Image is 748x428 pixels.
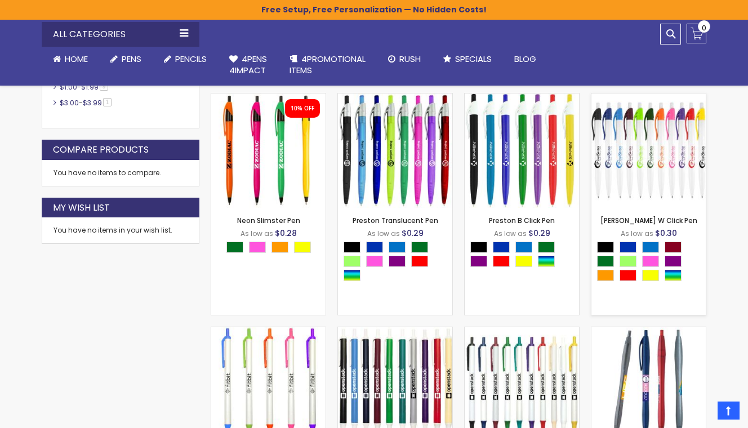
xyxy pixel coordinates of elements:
div: Yellow [515,256,532,267]
a: Orlando Value Click Stick Pen White Body [465,327,579,336]
a: [PERSON_NAME] W Click Pen [600,216,697,225]
div: Green [226,242,243,253]
span: $0.28 [275,228,297,239]
span: As low as [241,229,273,238]
a: Rush [377,47,432,72]
div: Pink [642,256,659,267]
div: Blue [366,242,383,253]
div: Purple [389,256,406,267]
div: Select A Color [597,242,706,284]
div: Select A Color [226,242,317,256]
span: 1 [103,98,112,106]
div: Blue Light [642,242,659,253]
a: $3.00-$3.991 [57,98,115,108]
span: $0.30 [655,228,677,239]
span: $0.29 [528,228,550,239]
div: Blue [493,242,510,253]
div: Assorted [538,256,555,267]
a: Neon Slimster Pen [237,216,300,225]
a: $1.00-$1.999 [57,82,112,92]
a: Specials [432,47,503,72]
div: Select A Color [344,242,452,284]
a: Preston B Click Pen [489,216,555,225]
img: Preston Translucent Pen [338,93,452,208]
a: Top [718,402,740,420]
div: Assorted [665,270,682,281]
div: Yellow [294,242,311,253]
a: Pencils [153,47,218,72]
div: Red [493,256,510,267]
a: Preston B Click Pen [465,93,579,102]
a: 4Pens4impact [218,47,278,83]
div: Assorted [344,270,360,281]
div: Yellow [642,270,659,281]
a: Orlando Value Click Stick Pen Solid Body [338,327,452,336]
div: All Categories [42,22,199,47]
a: Style Dart Solid Colored Pens [591,327,706,336]
div: Purple [470,256,487,267]
div: Green [538,242,555,253]
a: Pens [99,47,153,72]
a: Blog [503,47,547,72]
span: Home [65,53,88,65]
span: $1.99 [81,82,99,92]
img: Preston W Click Pen [591,93,706,208]
strong: My Wish List [53,202,110,214]
span: $3.99 [83,98,102,108]
div: Blue [620,242,636,253]
span: As low as [494,229,527,238]
div: 10% OFF [291,105,314,113]
a: 0 [687,24,706,43]
div: Green Light [620,256,636,267]
strong: Compare Products [53,144,149,156]
span: Pens [122,53,141,65]
div: Select A Color [470,242,579,270]
a: Preston Translucent Pen [353,216,438,225]
div: Green [411,242,428,253]
div: Black [597,242,614,253]
span: Rush [399,53,421,65]
a: 4PROMOTIONALITEMS [278,47,377,83]
a: Home [42,47,99,72]
div: Pink [366,256,383,267]
a: Orlando Bright Value Click Stick Pen [211,327,326,336]
span: $3.00 [60,98,79,108]
span: 0 [702,23,706,33]
div: Black [344,242,360,253]
span: Pencils [175,53,207,65]
div: Red [411,256,428,267]
div: You have no items in your wish list. [54,226,188,235]
a: Preston W Click Pen [591,93,706,102]
span: $1.00 [60,82,77,92]
a: Neon Slimster Pen [211,93,326,102]
div: Blue Light [515,242,532,253]
div: Orange [597,270,614,281]
div: You have no items to compare. [42,160,199,186]
span: $0.29 [402,228,424,239]
div: Blue Light [389,242,406,253]
div: Burgundy [665,242,682,253]
div: Black [470,242,487,253]
img: Preston B Click Pen [465,93,579,208]
span: As low as [621,229,653,238]
a: Preston Translucent Pen [338,93,452,102]
div: Purple [665,256,682,267]
div: Orange [271,242,288,253]
span: Specials [455,53,492,65]
span: 4PROMOTIONAL ITEMS [290,53,366,76]
div: Red [620,270,636,281]
span: As low as [367,229,400,238]
span: 9 [100,82,108,91]
img: Neon Slimster Pen [211,93,326,208]
div: Pink [249,242,266,253]
span: 4Pens 4impact [229,53,267,76]
div: Green [597,256,614,267]
div: Green Light [344,256,360,267]
span: Blog [514,53,536,65]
